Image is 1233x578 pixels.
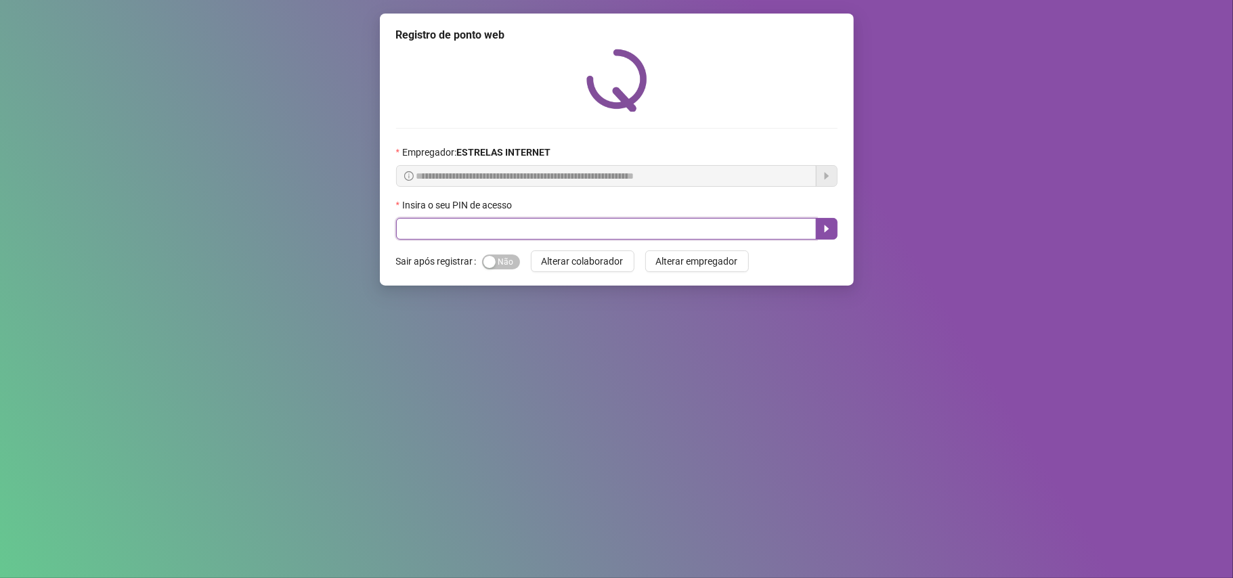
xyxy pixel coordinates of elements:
span: Empregador : [402,145,550,160]
span: info-circle [404,171,414,181]
span: caret-right [821,223,832,234]
button: Alterar colaborador [531,250,634,272]
span: Alterar colaborador [542,254,624,269]
strong: ESTRELAS INTERNET [456,147,550,158]
img: QRPoint [586,49,647,112]
label: Insira o seu PIN de acesso [396,198,521,213]
label: Sair após registrar [396,250,482,272]
div: Registro de ponto web [396,27,838,43]
button: Alterar empregador [645,250,749,272]
span: Alterar empregador [656,254,738,269]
